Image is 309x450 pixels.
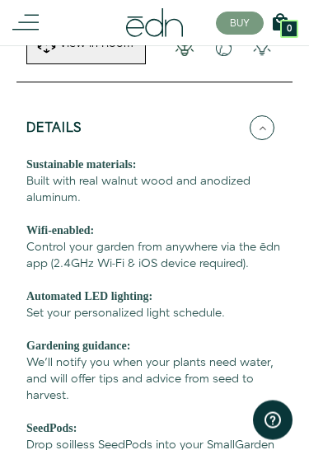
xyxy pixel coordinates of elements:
b: SeedPods: [26,423,77,435]
b: Gardening guidance: [26,340,130,353]
b: Wifi-enabled: [26,225,94,237]
b: Automated LED lighting: [26,291,152,303]
h5: Details [26,122,82,141]
span: 0 [287,25,292,34]
iframe: Opens a widget where you can find more information [253,401,293,442]
b: Sustainable materials: [26,159,136,171]
button: BUY [216,12,264,35]
button: Details [26,100,283,157]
